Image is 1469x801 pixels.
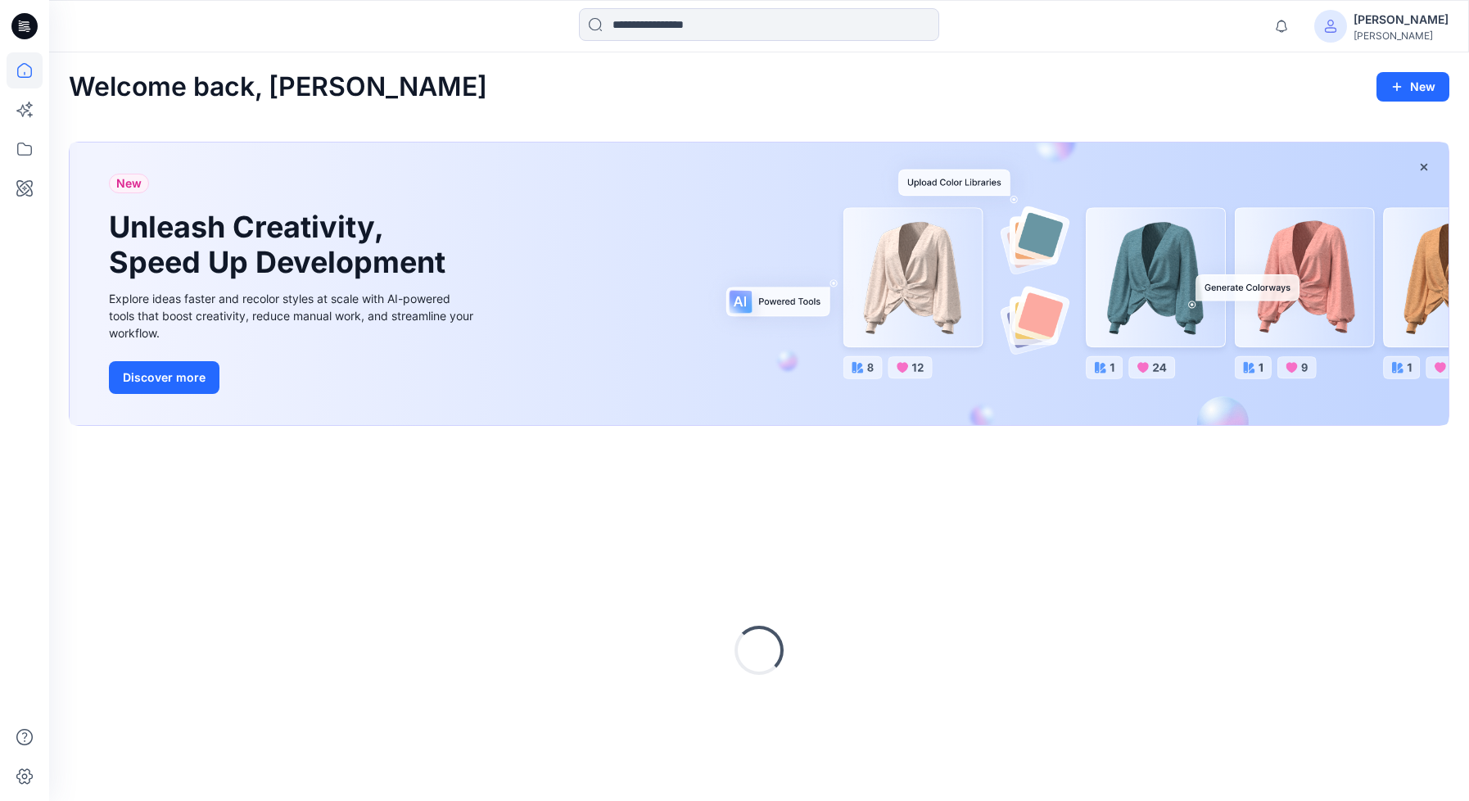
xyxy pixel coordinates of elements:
[109,361,219,394] button: Discover more
[109,361,477,394] a: Discover more
[109,210,453,280] h1: Unleash Creativity, Speed Up Development
[109,290,477,342] div: Explore ideas faster and recolor styles at scale with AI-powered tools that boost creativity, red...
[1376,72,1449,102] button: New
[1354,29,1449,42] div: [PERSON_NAME]
[1324,20,1337,33] svg: avatar
[116,174,142,193] span: New
[1354,10,1449,29] div: [PERSON_NAME]
[69,72,487,102] h2: Welcome back, [PERSON_NAME]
